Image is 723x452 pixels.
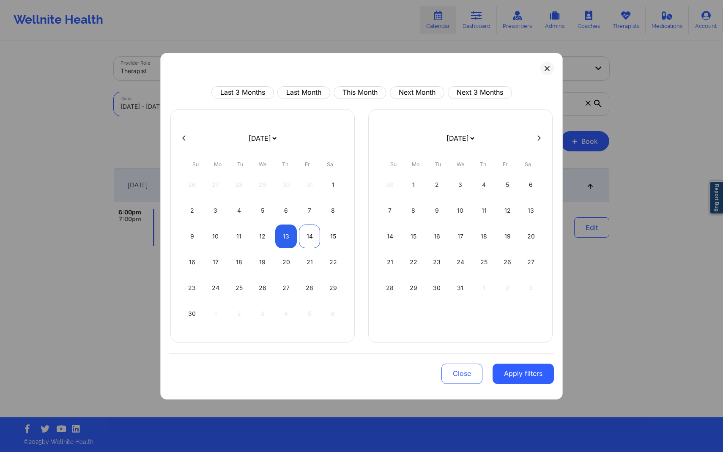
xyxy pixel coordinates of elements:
div: Tue Nov 11 2025 [228,225,250,248]
div: Thu Nov 27 2025 [275,276,297,300]
div: Fri Dec 19 2025 [497,225,518,248]
abbr: Monday [214,161,222,167]
div: Thu Nov 13 2025 [275,225,297,248]
abbr: Tuesday [435,161,441,167]
div: Thu Dec 18 2025 [473,225,495,248]
div: Sat Dec 06 2025 [520,173,542,197]
abbr: Tuesday [237,161,243,167]
div: Tue Dec 23 2025 [426,250,448,274]
div: Fri Dec 05 2025 [497,173,518,197]
div: Thu Dec 04 2025 [473,173,495,197]
div: Tue Dec 16 2025 [426,225,448,248]
div: Wed Nov 05 2025 [252,199,274,222]
div: Sun Nov 23 2025 [181,276,203,300]
abbr: Wednesday [259,161,266,167]
div: Sun Dec 14 2025 [379,225,401,248]
abbr: Wednesday [457,161,464,167]
div: Sat Dec 27 2025 [520,250,542,274]
div: Mon Dec 01 2025 [403,173,424,197]
abbr: Sunday [192,161,199,167]
div: Mon Dec 29 2025 [403,276,424,300]
div: Sat Nov 29 2025 [322,276,344,300]
div: Mon Dec 15 2025 [403,225,424,248]
div: Sat Nov 01 2025 [322,173,344,197]
div: Tue Nov 25 2025 [228,276,250,300]
div: Wed Dec 03 2025 [450,173,471,197]
div: Sun Nov 30 2025 [181,302,203,326]
button: Next Month [390,86,444,99]
abbr: Friday [305,161,310,167]
div: Thu Dec 11 2025 [473,199,495,222]
div: Tue Nov 04 2025 [228,199,250,222]
div: Sun Nov 16 2025 [181,250,203,274]
div: Tue Nov 18 2025 [228,250,250,274]
button: Last 3 Months [211,86,274,99]
div: Sun Dec 07 2025 [379,199,401,222]
div: Wed Nov 12 2025 [252,225,274,248]
abbr: Friday [503,161,508,167]
div: Wed Nov 19 2025 [252,250,274,274]
div: Fri Nov 28 2025 [299,276,320,300]
div: Sun Nov 09 2025 [181,225,203,248]
button: Apply filters [493,364,554,384]
div: Sun Dec 21 2025 [379,250,401,274]
button: This Month [334,86,386,99]
div: Thu Nov 06 2025 [275,199,297,222]
div: Wed Dec 17 2025 [450,225,471,248]
abbr: Sunday [390,161,397,167]
div: Mon Nov 10 2025 [205,225,227,248]
div: Tue Dec 30 2025 [426,276,448,300]
div: Mon Nov 24 2025 [205,276,227,300]
abbr: Saturday [327,161,333,167]
div: Sun Nov 02 2025 [181,199,203,222]
div: Sat Nov 22 2025 [322,250,344,274]
div: Sat Nov 15 2025 [322,225,344,248]
div: Fri Dec 12 2025 [497,199,518,222]
div: Thu Dec 25 2025 [473,250,495,274]
div: Wed Nov 26 2025 [252,276,274,300]
div: Wed Dec 31 2025 [450,276,471,300]
div: Mon Nov 03 2025 [205,199,227,222]
div: Sat Dec 20 2025 [520,225,542,248]
abbr: Thursday [480,161,486,167]
div: Mon Dec 22 2025 [403,250,424,274]
abbr: Monday [412,161,419,167]
button: Close [441,364,482,384]
div: Thu Nov 20 2025 [275,250,297,274]
div: Fri Nov 07 2025 [299,199,320,222]
div: Mon Dec 08 2025 [403,199,424,222]
div: Tue Dec 02 2025 [426,173,448,197]
div: Sat Nov 08 2025 [322,199,344,222]
div: Wed Dec 24 2025 [450,250,471,274]
div: Tue Dec 09 2025 [426,199,448,222]
div: Sun Dec 28 2025 [379,276,401,300]
div: Wed Dec 10 2025 [450,199,471,222]
div: Fri Nov 21 2025 [299,250,320,274]
div: Fri Nov 14 2025 [299,225,320,248]
div: Sat Dec 13 2025 [520,199,542,222]
button: Last Month [277,86,330,99]
div: Mon Nov 17 2025 [205,250,227,274]
abbr: Saturday [525,161,531,167]
abbr: Thursday [282,161,288,167]
button: Next 3 Months [448,86,512,99]
div: Fri Dec 26 2025 [497,250,518,274]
